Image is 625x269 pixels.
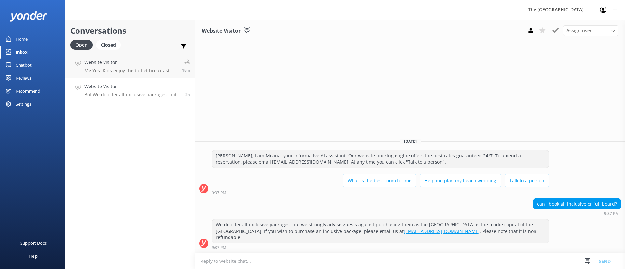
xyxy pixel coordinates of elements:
[70,40,93,50] div: Open
[563,25,618,36] div: Assign User
[16,46,28,59] div: Inbox
[212,246,226,249] strong: 9:37 PM
[20,236,47,249] div: Support Docs
[212,245,549,249] div: Sep 03 2025 09:37pm (UTC -10:00) Pacific/Honolulu
[185,92,190,97] span: Sep 03 2025 09:37pm (UTC -10:00) Pacific/Honolulu
[533,211,621,216] div: Sep 03 2025 09:37pm (UTC -10:00) Pacific/Honolulu
[16,59,32,72] div: Chatbot
[96,41,124,48] a: Closed
[96,40,121,50] div: Closed
[404,228,480,234] a: [EMAIL_ADDRESS][DOMAIN_NAME]
[505,174,549,187] button: Talk to a person
[533,198,621,209] div: can i book all inclusive or full board?
[84,59,177,66] h4: Website Visitor
[84,68,177,74] p: Me: Yes. Kids enjoy the buffet breakfast. For lunch (11am-5pm) and dinner (6-9pm), kids enjoy 1 f...
[16,33,28,46] div: Home
[400,139,421,144] span: [DATE]
[343,174,416,187] button: What is the best room for me
[566,27,592,34] span: Assign user
[182,67,190,73] span: Sep 03 2025 11:20pm (UTC -10:00) Pacific/Honolulu
[212,191,226,195] strong: 9:37 PM
[84,92,180,98] p: Bot: We do offer all-inclusive packages, but we strongly advise guests against purchasing them as...
[16,98,31,111] div: Settings
[16,72,31,85] div: Reviews
[212,219,549,243] div: We do offer all-inclusive packages, but we strongly advise guests against purchasing them as the ...
[420,174,501,187] button: Help me plan my beach wedding
[84,83,180,90] h4: Website Visitor
[65,54,195,78] a: Website VisitorMe:Yes. Kids enjoy the buffet breakfast. For lunch (11am-5pm) and dinner (6-9pm), ...
[10,11,47,22] img: yonder-white-logo.png
[604,212,619,216] strong: 9:37 PM
[212,190,549,195] div: Sep 03 2025 09:37pm (UTC -10:00) Pacific/Honolulu
[202,27,241,35] h3: Website Visitor
[16,85,40,98] div: Recommend
[29,249,38,262] div: Help
[70,24,190,37] h2: Conversations
[70,41,96,48] a: Open
[65,78,195,102] a: Website VisitorBot:We do offer all-inclusive packages, but we strongly advise guests against purc...
[212,150,549,168] div: [PERSON_NAME], I am Moana, your informative AI assistant. Our website booking engine offers the b...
